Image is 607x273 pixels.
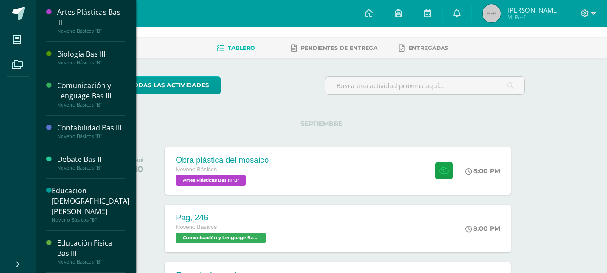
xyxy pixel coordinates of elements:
a: Comunicación y Lenguage Bas IIINoveno Básicos "B" [57,81,125,107]
div: Comunicación y Lenguage Bas III [57,81,125,101]
div: Noveno Básicos "B" [57,133,125,139]
a: Pendientes de entrega [291,41,377,55]
a: Biología Bas IIINoveno Básicos "B" [57,49,125,66]
span: Mi Perfil [507,13,559,21]
span: Comunicación y Lenguage Bas III 'B' [176,233,266,243]
span: Artes Plásticas Bas III 'B' [176,175,246,186]
a: Artes Plásticas Bas IIINoveno Básicos "B" [57,7,125,34]
div: Noveno Básicos "B" [52,217,129,223]
span: Pendientes de entrega [301,45,377,51]
a: Educación Física Bas IIINoveno Básicos "B" [57,238,125,265]
div: Artes Plásticas Bas III [57,7,125,28]
div: 8:00 PM [465,167,500,175]
span: [PERSON_NAME] [507,5,559,14]
img: 45x45 [483,4,501,22]
span: Tablero [228,45,255,51]
a: Contabilidad Bas IIINoveno Básicos "B" [57,123,125,139]
div: Noveno Básicos "B" [57,59,125,66]
div: Noveno Básicos "B" [57,28,125,34]
a: Tablero [217,41,255,55]
a: Debate Bas IIINoveno Básicos "B" [57,154,125,171]
div: 10 [133,164,144,175]
div: Noveno Básicos "B" [57,165,125,171]
div: Obra plástica del mosaico [176,156,269,165]
div: Educación [DEMOGRAPHIC_DATA][PERSON_NAME] [52,186,129,217]
a: Educación [DEMOGRAPHIC_DATA][PERSON_NAME]Noveno Básicos "B" [52,186,129,223]
div: Pág, 246 [176,213,268,223]
div: 8:00 PM [465,224,500,233]
span: Entregadas [408,45,448,51]
div: Contabilidad Bas III [57,123,125,133]
div: Biología Bas III [57,49,125,59]
a: todas las Actividades [118,76,221,94]
div: Debate Bas III [57,154,125,165]
div: MIÉ [133,157,144,164]
div: Noveno Básicos "B" [57,102,125,108]
a: Entregadas [399,41,448,55]
span: SEPTIEMBRE [286,120,357,128]
input: Busca una actividad próxima aquí... [325,77,524,94]
span: Noveno Básicos [176,166,217,173]
div: Noveno Básicos "B" [57,259,125,265]
div: Educación Física Bas III [57,238,125,259]
span: Noveno Básicos [176,224,217,230]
